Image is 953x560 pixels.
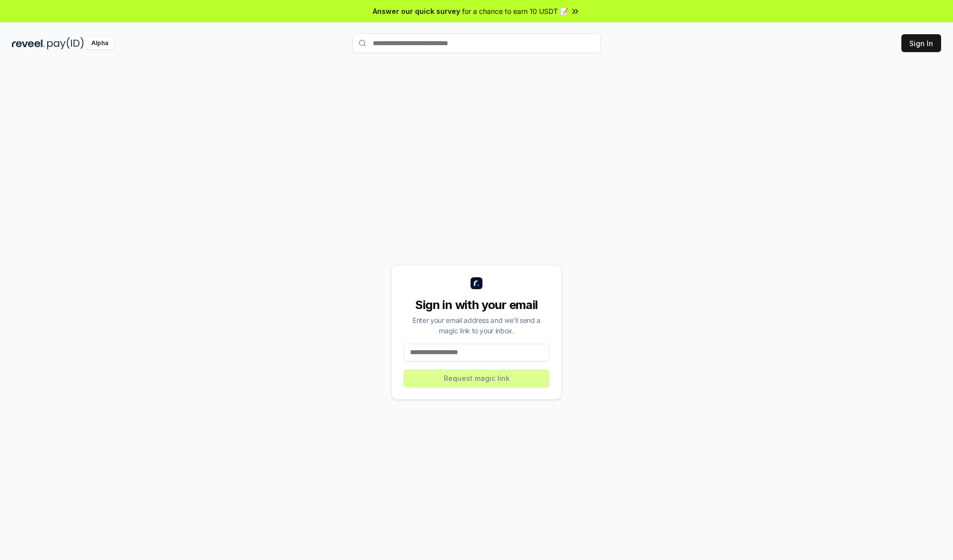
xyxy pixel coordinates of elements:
img: reveel_dark [12,37,45,50]
img: logo_small [471,277,482,289]
span: Answer our quick survey [373,6,460,16]
div: Enter your email address and we’ll send a magic link to your inbox. [404,315,549,336]
button: Sign In [901,34,941,52]
span: for a chance to earn 10 USDT 📝 [462,6,568,16]
div: Sign in with your email [404,297,549,313]
div: Alpha [86,37,114,50]
img: pay_id [47,37,84,50]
